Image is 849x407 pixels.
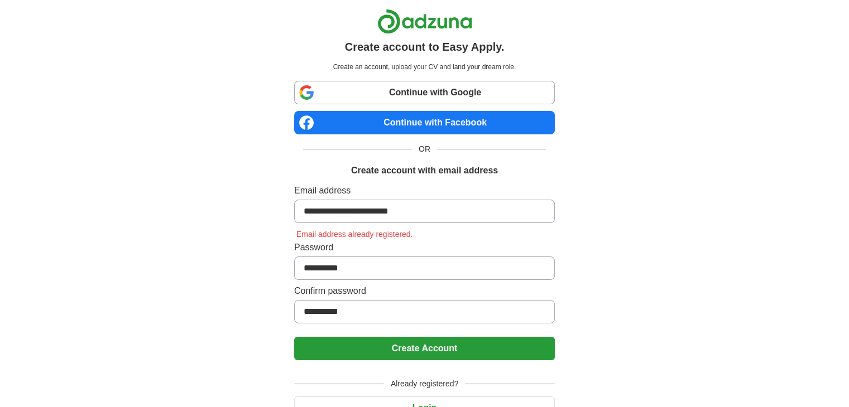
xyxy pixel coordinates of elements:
[384,378,465,390] span: Already registered?
[294,337,555,360] button: Create Account
[294,81,555,104] a: Continue with Google
[296,62,553,72] p: Create an account, upload your CV and land your dream role.
[377,9,472,34] img: Adzuna logo
[294,184,555,197] label: Email address
[294,230,415,239] span: Email address already registered.
[351,164,498,177] h1: Create account with email address
[294,284,555,298] label: Confirm password
[412,143,437,155] span: OR
[345,38,505,55] h1: Create account to Easy Apply.
[294,241,555,254] label: Password
[294,111,555,134] a: Continue with Facebook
